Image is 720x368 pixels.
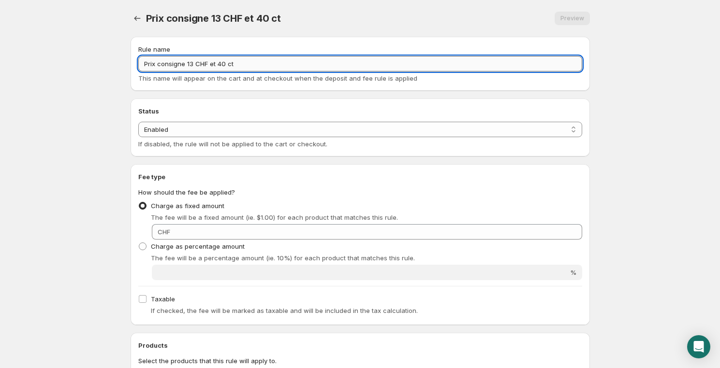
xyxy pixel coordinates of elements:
h2: Status [138,106,582,116]
span: The fee will be a fixed amount (ie. $1.00) for each product that matches this rule. [151,213,398,221]
span: If checked, the fee will be marked as taxable and will be included in the tax calculation. [151,307,418,314]
p: Select the products that this rule will apply to. [138,356,582,366]
span: % [570,269,576,276]
button: Settings [131,12,144,25]
span: This name will appear on the cart and at checkout when the deposit and fee rule is applied [138,74,417,82]
span: Taxable [151,295,175,303]
p: The fee will be a percentage amount (ie. 10%) for each product that matches this rule. [151,253,582,263]
span: How should the fee be applied? [138,188,235,196]
span: If disabled, the rule will not be applied to the cart or checkout. [138,140,327,148]
div: Open Intercom Messenger [687,335,710,358]
span: Charge as fixed amount [151,202,224,210]
h2: Fee type [138,172,582,182]
span: Charge as percentage amount [151,242,245,250]
span: Rule name [138,45,170,53]
span: CHF [158,228,170,236]
span: Prix consigne 13 CHF et 40 ct [146,13,281,24]
h2: Products [138,340,582,350]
